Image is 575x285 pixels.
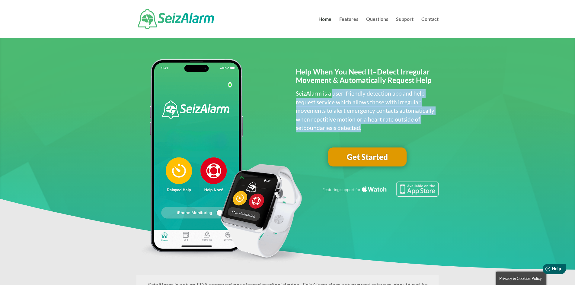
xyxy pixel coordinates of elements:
[321,182,439,197] img: Seizure detection available in the Apple App Store.
[303,124,332,131] span: boundaries
[339,17,358,38] a: Features
[318,17,331,38] a: Home
[328,147,407,167] a: Get Started
[396,17,414,38] a: Support
[136,59,306,263] img: seizalarm-apple-devices
[421,17,439,38] a: Contact
[296,68,439,88] h2: Help When You Need It–Detect Irregular Movement & Automatically Request Help
[521,261,568,278] iframe: Help widget launcher
[366,17,388,38] a: Questions
[296,89,439,132] p: SeizAlarm is a user-friendly detection app and help request service which allows those with irreg...
[321,191,439,198] a: Featuring seizure detection support for the Apple Watch
[138,9,214,29] img: SeizAlarm
[499,276,542,281] span: Privacy & Cookies Policy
